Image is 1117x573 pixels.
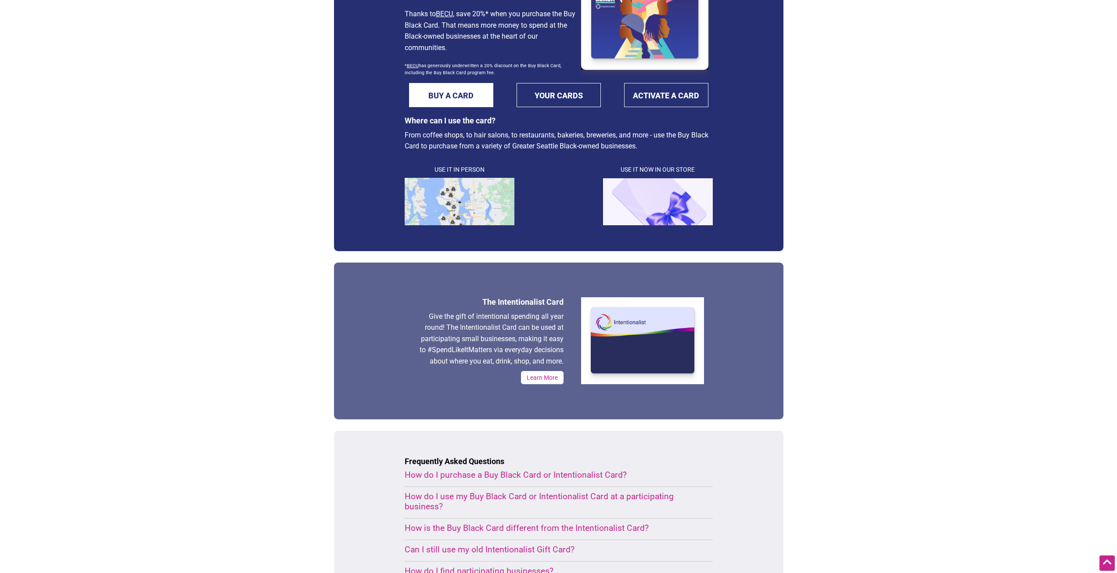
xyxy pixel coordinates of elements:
a: BECU [436,10,453,18]
h3: Frequently Asked Questions [405,457,713,466]
details: The Buy Black Card can be used to purchase from participating Black-owned businesses. The Intenti... [405,523,692,535]
div: Scroll Back to Top [1099,555,1115,571]
img: cardpurple1.png [603,178,713,225]
h3: Where can I use the card? [405,116,713,125]
h4: Use It Now in Our Store [603,166,713,174]
h4: Use It in Person [405,166,514,174]
summary: How do I use my Buy Black Card or Intentionalist Card at a participating business? [405,491,692,512]
a: YOUR CARDS [517,83,601,107]
a: Learn More [521,371,564,384]
details: The old Intentionalist Gift Card is no longer an in-person payment option at participating small ... [405,544,692,557]
summary: How do I purchase a Buy Black Card or Intentionalist Card? [405,470,692,480]
p: Thanks to , save 20%* when you purchase the Buy Black Card. That means more money to spend at the... [405,8,577,53]
a: ACTIVATE A CARD [624,83,708,107]
a: BECU [407,63,419,68]
a: BUY A CARD [409,83,493,107]
img: map.png [405,178,514,225]
p: Give the gift of intentional spending all year round! The Intentionalist Card can be used at part... [413,311,564,367]
details: Both cards are available in the , with the option to select a physical or digital card. [405,470,692,482]
p: From coffee shops, to hair salons, to restaurants, bakeries, breweries, and more - use the Buy Bl... [405,130,713,152]
img: Intentionalist_white.png [581,297,704,384]
summary: Can I still use my old Intentionalist Gift Card? [405,544,692,555]
h3: The Intentionalist Card [413,297,564,306]
summary: How is the Buy Black Card different from the Intentionalist Card? [405,523,692,533]
sub: * has generously underwritten a 20% discount on the Buy Black Card, including the Buy Black Card ... [405,63,561,76]
details: Physical cards are swiped at the register, exactly like a credit card. For digital cards, simply ... [405,491,692,514]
